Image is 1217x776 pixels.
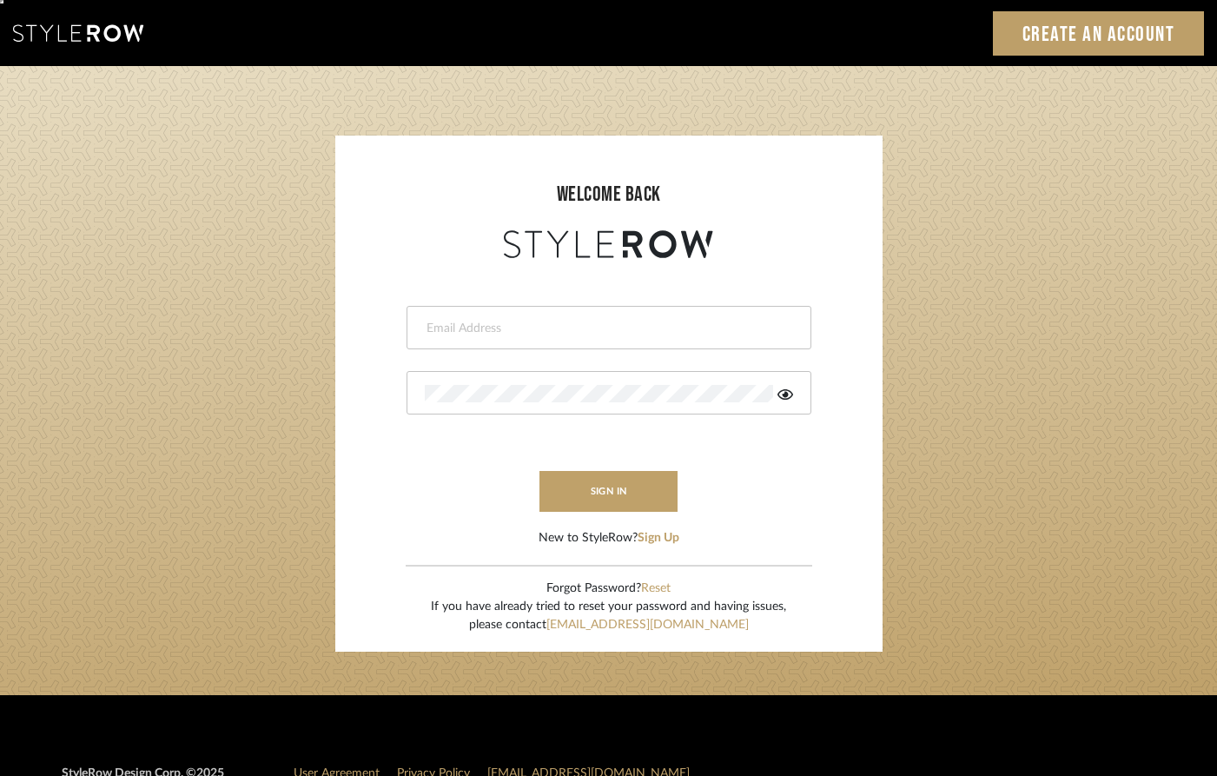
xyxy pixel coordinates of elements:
[431,598,786,634] div: If you have already tried to reset your password and having issues, please contact
[546,619,749,631] a: [EMAIL_ADDRESS][DOMAIN_NAME]
[539,471,678,512] button: sign in
[539,529,679,547] div: New to StyleRow?
[353,179,865,210] div: welcome back
[993,11,1205,56] a: Create an Account
[431,580,786,598] div: Forgot Password?
[638,529,679,547] button: Sign Up
[641,580,671,598] button: Reset
[425,320,789,337] input: Email Address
